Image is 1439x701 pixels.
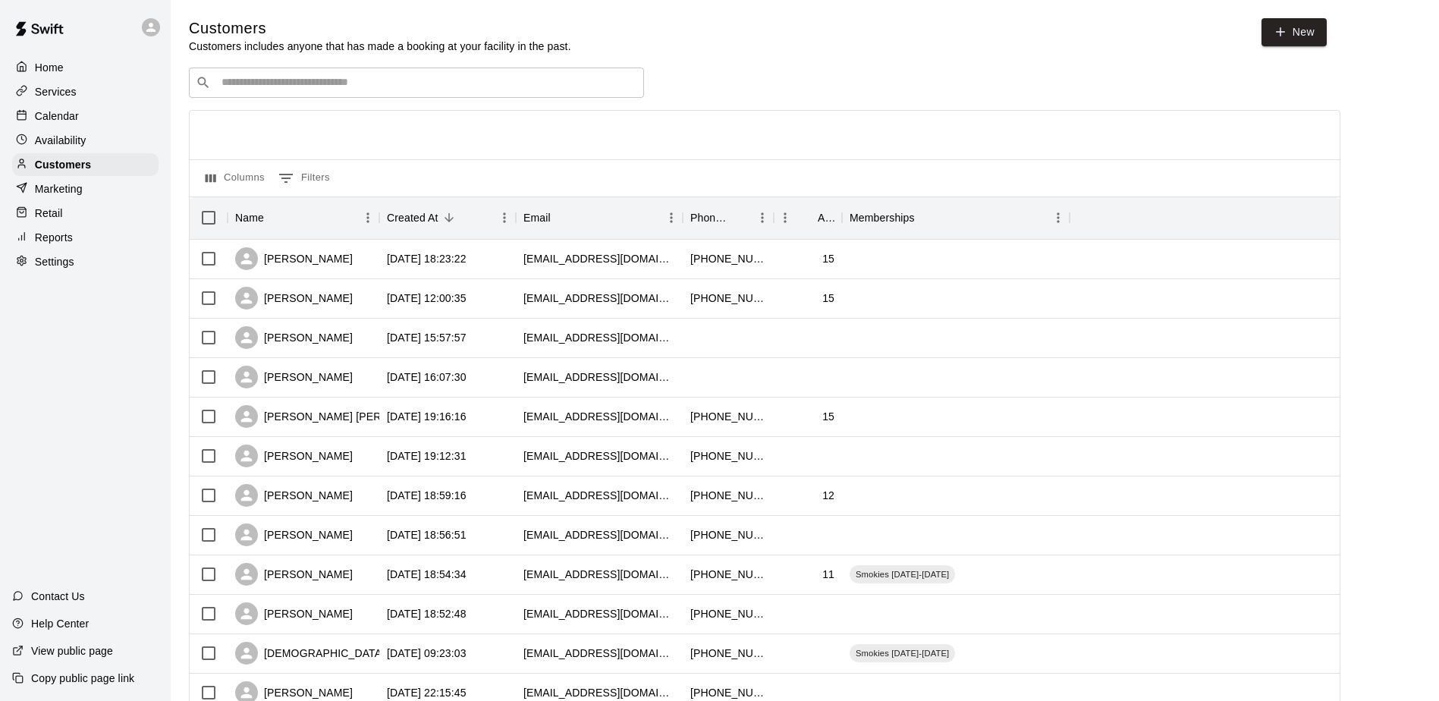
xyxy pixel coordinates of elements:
p: View public page [31,643,113,659]
button: Sort [796,207,818,228]
div: katieleighperkins@gmail.com [523,448,675,464]
div: 2025-08-17 12:00:35 [387,291,467,306]
div: 2025-08-13 16:07:30 [387,369,467,385]
button: Sort [730,207,751,228]
p: Services [35,84,77,99]
div: Home [12,56,159,79]
div: Phone Number [683,196,774,239]
div: jenniferphillips7801@gmail.com [523,527,675,542]
div: prbyamymckenzie@yahoo.com [523,567,675,582]
button: Sort [551,207,572,228]
div: +14234139124 [690,488,766,503]
div: Age [818,196,834,239]
div: 2025-08-12 19:12:31 [387,448,467,464]
div: Email [516,196,683,239]
div: Reports [12,226,159,249]
div: 15 [822,409,834,424]
a: Retail [12,202,159,225]
button: Menu [357,206,379,229]
div: [PERSON_NAME] [235,366,353,388]
a: Customers [12,153,159,176]
div: campbellsautobody1@yahoo.com [523,606,675,621]
div: +14235950637 [690,567,766,582]
div: +14235965185 [690,685,766,700]
div: drake@tiahold.com [523,409,675,424]
div: [PERSON_NAME] [235,287,353,310]
div: Phone Number [690,196,730,239]
button: Menu [493,206,516,229]
button: Menu [751,206,774,229]
div: 2025-08-12 18:52:48 [387,606,467,621]
div: 15 [822,291,834,306]
div: 11 [822,567,834,582]
span: Smokies [DATE]-[DATE] [850,647,955,659]
p: Settings [35,254,74,269]
a: Availability [12,129,159,152]
button: Show filters [275,166,334,190]
a: New [1261,18,1327,46]
div: capehart6860@att.net [523,488,675,503]
a: Calendar [12,105,159,127]
div: peytonlankford@icloud.com [523,330,675,345]
button: Sort [438,207,460,228]
div: 15 [822,251,834,266]
div: [DEMOGRAPHIC_DATA][PERSON_NAME] [235,642,473,665]
div: [PERSON_NAME] [235,602,353,625]
div: Settings [12,250,159,273]
div: 12 [822,488,834,503]
div: Smokies [DATE]-[DATE] [850,565,955,583]
p: Customers includes anyone that has made a booking at your facility in the past. [189,39,571,54]
p: Marketing [35,181,83,196]
div: +14232902209 [690,291,766,306]
p: Copy public page link [31,671,134,686]
p: Retail [35,206,63,221]
div: +16782962692 [690,409,766,424]
div: +13215365699 [690,527,766,542]
span: Smokies [DATE]-[DATE] [850,568,955,580]
a: Services [12,80,159,103]
div: bkilgore@owrugs.com [523,369,675,385]
div: [PERSON_NAME] [PERSON_NAME] [235,405,445,428]
div: teresac@apstemps.com [523,291,675,306]
div: scsettle@comcast.net [523,685,675,700]
a: Marketing [12,178,159,200]
div: 2025-08-12 18:59:16 [387,488,467,503]
div: 2025-08-12 09:23:03 [387,646,467,661]
div: Age [774,196,842,239]
div: kdbradford20@gmail.com [523,646,675,661]
div: [PERSON_NAME] [235,563,353,586]
div: [PERSON_NAME] [235,523,353,546]
button: Menu [774,206,796,229]
div: [PERSON_NAME] [235,247,353,270]
div: +17628872253 [690,251,766,266]
div: Email [523,196,551,239]
div: 2025-08-11 22:15:45 [387,685,467,700]
div: colbyburgess57@gmail.com [523,251,675,266]
p: Customers [35,157,91,172]
div: +19122377404 [690,646,766,661]
button: Menu [660,206,683,229]
button: Menu [1047,206,1070,229]
div: [PERSON_NAME] [235,326,353,349]
div: Memberships [850,196,915,239]
p: Help Center [31,616,89,631]
div: 2025-08-12 19:16:16 [387,409,467,424]
div: Search customers by name or email [189,68,644,98]
div: +14236538260 [690,448,766,464]
div: [PERSON_NAME] [235,484,353,507]
button: Sort [915,207,936,228]
div: +12173415662 [690,606,766,621]
p: Calendar [35,108,79,124]
div: Created At [387,196,438,239]
p: Contact Us [31,589,85,604]
div: 2025-08-17 18:23:22 [387,251,467,266]
div: 2025-08-12 18:56:51 [387,527,467,542]
div: 2025-08-16 15:57:57 [387,330,467,345]
p: Availability [35,133,86,148]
